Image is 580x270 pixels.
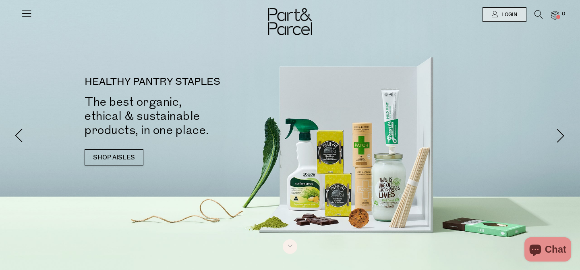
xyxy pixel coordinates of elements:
p: HEALTHY PANTRY STAPLES [85,77,302,87]
a: Login [483,7,526,22]
span: 0 [560,10,567,18]
img: Part&Parcel [268,8,312,35]
a: SHOP AISLES [85,149,143,165]
a: 0 [551,11,559,19]
inbox-online-store-chat: Shopify online store chat [522,237,574,264]
span: Login [499,11,517,18]
h2: The best organic, ethical & sustainable products, in one place. [85,95,302,137]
